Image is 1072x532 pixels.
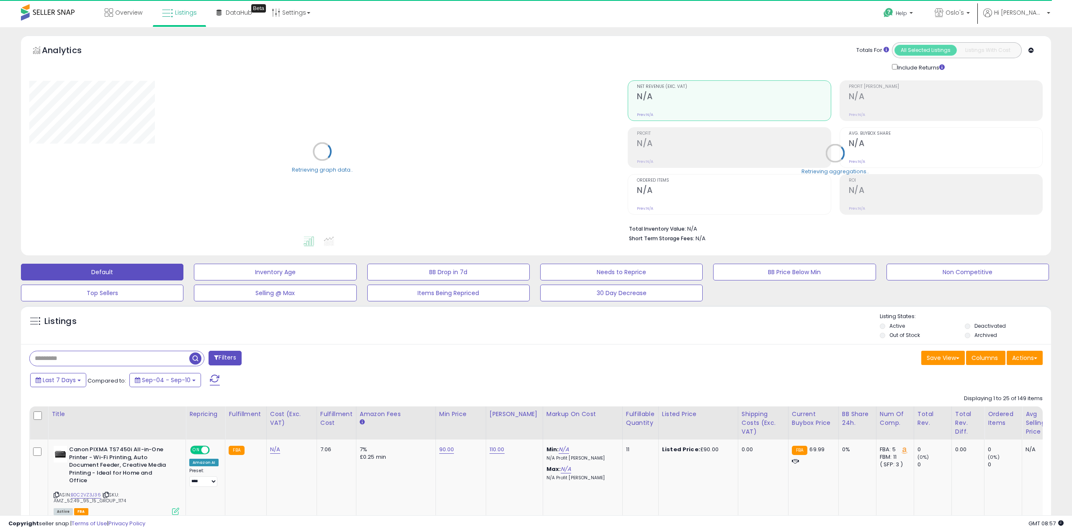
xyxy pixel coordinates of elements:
div: Amazon AI [189,459,219,466]
button: Default [21,264,183,280]
div: Markup on Cost [546,410,619,419]
small: FBA [229,446,244,455]
button: Listings With Cost [956,45,1019,56]
a: N/A [559,445,569,454]
div: Listed Price [662,410,734,419]
div: Fulfillment Cost [320,410,353,427]
small: Amazon Fees. [360,419,365,426]
label: Active [889,322,905,329]
button: 30 Day Decrease [540,285,703,301]
button: Actions [1007,351,1043,365]
div: Retrieving aggregations.. [801,167,869,175]
label: Deactivated [974,322,1006,329]
button: BB Price Below Min [713,264,876,280]
div: Repricing [189,410,222,419]
p: N/A Profit [PERSON_NAME] [546,475,616,481]
i: Get Help [883,8,894,18]
div: Fulfillment [229,410,263,419]
th: The percentage added to the cost of goods (COGS) that forms the calculator for Min & Max prices. [543,406,622,439]
div: Displaying 1 to 25 of 149 items [964,395,1043,403]
div: Amazon Fees [360,410,432,419]
button: BB Drop in 7d [367,264,530,280]
div: Avg Selling Price [1026,410,1056,436]
div: 0 [917,461,951,468]
small: (0%) [988,454,1000,460]
span: Oslo's [946,8,964,17]
div: Tooltip anchor [251,4,266,13]
a: 90.00 [439,445,454,454]
p: Listing States: [880,313,1051,321]
button: Items Being Repriced [367,285,530,301]
button: Non Competitive [886,264,1049,280]
a: Terms of Use [72,519,107,527]
span: Help [896,10,907,17]
button: Sep-04 - Sep-10 [129,373,201,387]
span: Columns [971,354,998,362]
a: N/A [270,445,280,454]
button: Selling @ Max [194,285,356,301]
a: 110.00 [490,445,505,454]
span: 69.99 [809,445,825,453]
span: Overview [115,8,142,17]
span: Listings [175,8,197,17]
span: Compared to: [88,377,126,385]
button: Filters [209,351,241,365]
div: 0.00 [955,446,978,453]
small: (0%) [917,454,929,460]
span: ON [191,447,201,454]
div: ASIN: [54,446,179,514]
strong: Copyright [8,519,39,527]
div: 0 [917,446,951,453]
button: Columns [966,351,1005,365]
img: 31Lf3MvvdlL._SL40_.jpg [54,446,67,463]
h5: Analytics [42,44,98,58]
a: N/A [561,465,571,473]
div: 7.06 [320,446,350,453]
span: FBA [74,508,88,515]
div: Cost (Exc. VAT) [270,410,313,427]
div: FBM: 11 [880,453,907,461]
div: Title [52,410,182,419]
button: Top Sellers [21,285,183,301]
div: 0 [988,446,1022,453]
div: 0.00 [742,446,782,453]
div: £0.25 min [360,453,429,461]
div: Fulfillable Quantity [626,410,655,427]
button: Inventory Age [194,264,356,280]
a: Help [877,1,921,27]
div: Preset: [189,468,219,487]
div: Retrieving graph data.. [292,166,353,173]
div: 0 [988,461,1022,468]
div: Total Rev. [917,410,948,427]
span: | SKU: AMZ_52.49_95_15_GROUP_1174 [54,491,126,504]
span: OFF [209,447,222,454]
label: Out of Stock [889,332,920,339]
div: ( SFP: 3 ) [880,461,907,468]
a: B0C2VZ3J36 [71,491,101,499]
button: Save View [921,351,965,365]
div: Totals For [856,46,889,54]
a: Hi [PERSON_NAME] [983,8,1050,27]
div: Ordered Items [988,410,1018,427]
span: All listings currently available for purchase on Amazon [54,508,73,515]
h5: Listings [44,316,77,327]
span: Hi [PERSON_NAME] [994,8,1044,17]
b: Listed Price: [662,445,700,453]
b: Min: [546,445,559,453]
div: Include Returns [886,62,955,72]
label: Archived [974,332,997,339]
div: BB Share 24h. [842,410,873,427]
p: N/A Profit [PERSON_NAME] [546,455,616,461]
div: 7% [360,446,429,453]
div: Current Buybox Price [792,410,835,427]
div: Shipping Costs (Exc. VAT) [742,410,785,436]
button: Needs to Reprice [540,264,703,280]
div: 11 [626,446,652,453]
b: Canon PIXMA TS7450i All-in-One Printer - Wi-Fi Printing, Auto Document Feeder, Creative Media Pri... [69,446,171,487]
div: [PERSON_NAME] [490,410,539,419]
span: Sep-04 - Sep-10 [142,376,191,384]
div: FBA: 5 [880,446,907,453]
small: FBA [792,446,807,455]
div: Min Price [439,410,482,419]
span: 2025-09-18 08:57 GMT [1028,519,1064,527]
